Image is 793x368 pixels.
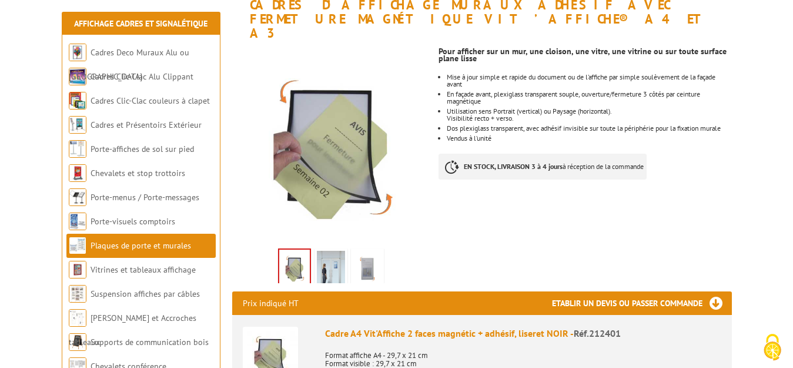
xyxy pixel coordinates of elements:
li: Utilisation sens Portrait (vertical) ou Paysage (horizontal). [447,108,731,122]
img: Cimaises et Accroches tableaux [69,309,86,327]
img: porte_visuels_muraux_212401_mise_en_scene.jpg [317,251,345,287]
a: Suspension affiches par câbles [91,289,200,299]
img: Porte-visuels comptoirs [69,213,86,230]
img: Cookies (fenêtre modale) [758,333,787,362]
a: Porte-affiches de sol sur pied [91,144,194,154]
li: Dos plexiglass transparent, avec adhésif invisible sur toute la périphérie pour la fixation murale [447,125,731,132]
img: Porte-menus / Porte-messages [69,188,86,206]
li: Vendus à l’unité [447,135,731,142]
img: Porte-affiches de sol sur pied [69,140,86,158]
button: Cookies (fenêtre modale) [752,328,793,368]
p: à réception de la commande [439,154,647,180]
img: cadre_a4_2_faces_magnetic_adhesif_liseret_gris_212410-_1_.jpg [353,251,382,287]
h3: Etablir un devis ou passer commande [552,291,732,315]
img: Suspension affiches par câbles [69,285,86,303]
p: Prix indiqué HT [243,291,299,315]
strong: EN STOCK, LIVRAISON 3 à 4 jours [464,162,563,171]
img: Cadres Clic-Clac couleurs à clapet [69,92,86,110]
img: Cadres Deco Muraux Alu ou Bois [69,44,86,61]
img: Vitrines et tableaux affichage [69,261,86,279]
div: Pour afficher sur un mur, une cloison, une vitre, une vitrine ou sur toute surface plane lisse [439,48,731,62]
a: Chevalets et stop trottoirs [91,168,185,178]
img: cadre_a4_2_faces_magnetic_adhesif_liseret_noir_212401.jpg [232,47,430,245]
a: Porte-visuels comptoirs [91,216,175,227]
a: [PERSON_NAME] et Accroches tableaux [69,313,196,347]
img: cadre_a4_2_faces_magnetic_adhesif_liseret_noir_212401.jpg [279,250,310,286]
span: Réf.212401 [574,327,621,339]
li: En façade avant, plexiglass transparent souple, ouverture/fermeture 3 côtés par ceinture magnétique [447,91,731,105]
a: Cadres Clic-Clac couleurs à clapet [91,95,210,106]
a: Cadres Clic-Clac Alu Clippant [91,71,193,82]
a: Affichage Cadres et Signalétique [74,18,208,29]
a: Supports de communication bois [91,337,209,347]
img: Plaques de porte et murales [69,237,86,254]
a: Cadres et Présentoirs Extérieur [91,120,202,130]
a: Porte-menus / Porte-messages [91,192,199,203]
li: Mise à jour simple et rapide du document ou de l’affiche par simple soulèvement de la façade avant [447,74,731,88]
img: Cadres et Présentoirs Extérieur [69,116,86,134]
div: Visibilité recto + verso. [447,115,731,122]
a: Vitrines et tableaux affichage [91,264,196,275]
img: Chevalets et stop trottoirs [69,164,86,182]
div: Cadre A4 Vit'Affiche 2 faces magnétic + adhésif, liseret NOIR - [325,327,721,340]
a: Cadres Deco Muraux Alu ou [GEOGRAPHIC_DATA] [69,47,189,82]
a: Plaques de porte et murales [91,240,191,251]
